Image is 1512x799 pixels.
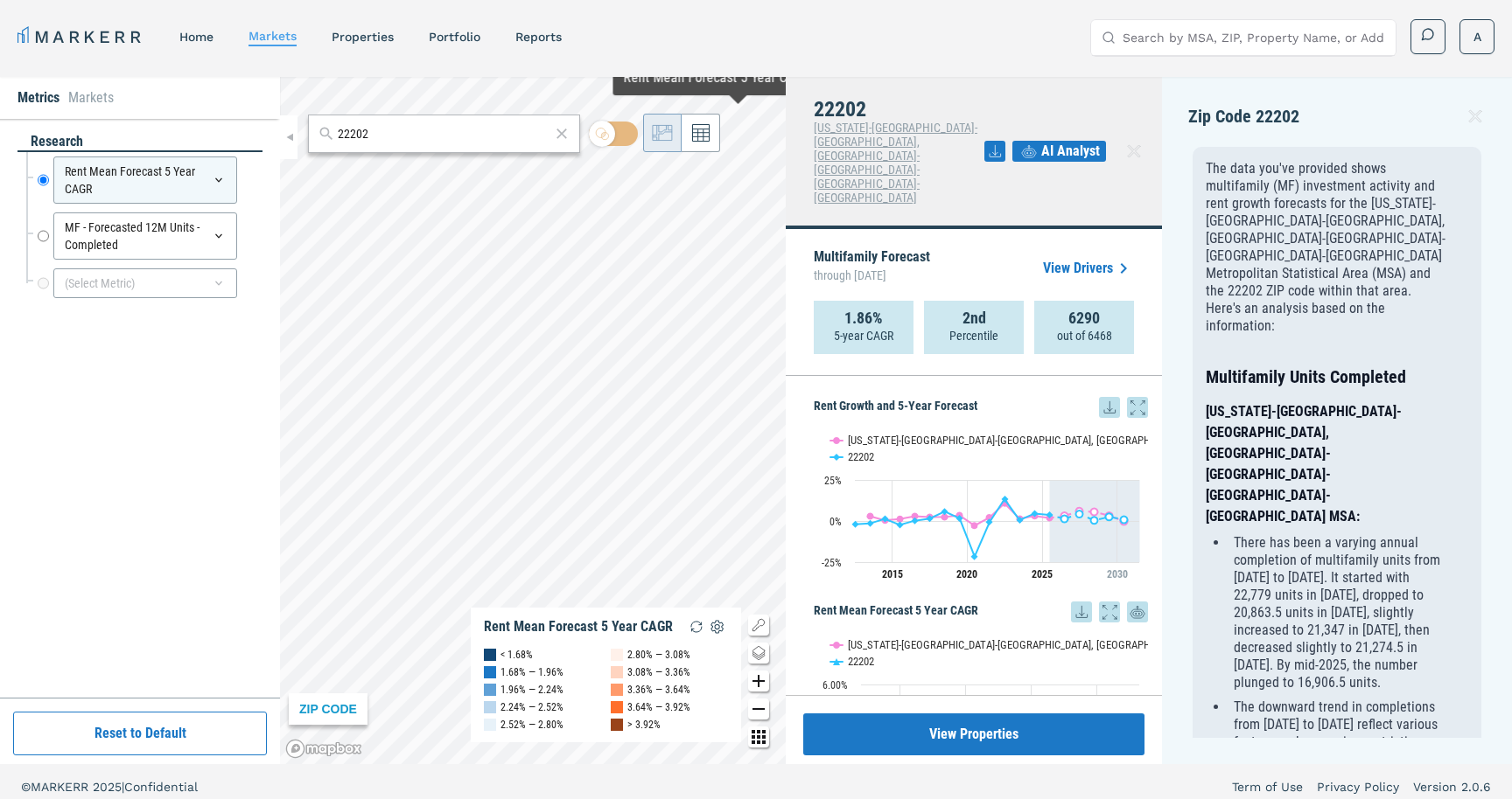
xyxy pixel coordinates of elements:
[1032,510,1039,517] path: Friday, 28 Jun, 20:00, 4.57. 22202.
[1061,511,1128,524] g: 22202, line 4 of 4 with 5 data points.
[956,568,977,580] tspan: 2020
[814,98,984,121] h4: 22202
[500,646,533,664] div: < 1.68%
[748,726,769,747] button: Other options map button
[748,615,769,636] button: Show/Hide Legend Map Button
[822,557,842,569] text: -25%
[814,601,1148,622] h5: Rent Mean Forecast 5 Year CAGR
[814,418,1148,593] div: Rent Growth and 5-Year Forecast. Highcharts interactive chart.
[1228,534,1446,691] li: There has been a varying annual completion of multifamily units from [DATE] to [DATE]. It started...
[830,628,1060,641] button: Show Washington-Arlington-Alexandria, DC-VA-MD-WV
[1123,20,1385,55] input: Search by MSA, ZIP, Property Name, or Address
[338,125,550,143] input: Search by MSA or ZIP Code
[1017,517,1024,524] path: Wednesday, 28 Jun, 20:00, 0.56. 22202.
[1206,363,1446,391] h3: Multifamily Units Completed
[1107,568,1128,580] tspan: 2030
[285,739,362,759] a: Mapbox logo
[500,716,563,733] div: 2.52% — 2.80%
[814,418,1148,593] svg: Interactive chart
[627,664,690,681] div: 3.08% — 3.36%
[1041,141,1100,162] span: AI Analyst
[1043,258,1134,279] a: View Drivers
[1317,778,1399,796] a: Privacy Policy
[31,780,93,794] span: MARKERR
[707,616,728,637] img: Settings
[927,515,934,522] path: Wednesday, 28 Jun, 20:00, 1.45. 22202.
[500,698,563,716] div: 2.24% — 2.52%
[289,693,367,725] div: ZIP CODE
[822,679,848,691] text: 6.00%
[17,132,262,152] div: research
[17,24,144,49] a: MARKERR
[332,30,394,44] a: properties
[17,87,59,108] li: Metrics
[280,77,786,764] canvas: Map
[21,780,31,794] span: ©
[53,156,237,204] div: Rent Mean Forecast 5 Year CAGR
[179,30,213,44] a: home
[1473,28,1481,45] span: A
[814,264,930,287] span: through [DATE]
[1002,496,1009,503] path: Tuesday, 28 Jun, 20:00, 13.27. 22202.
[814,397,1148,418] h5: Rent Growth and 5-Year Forecast
[1046,511,1053,518] path: Saturday, 28 Jun, 20:00, 3.67. 22202.
[1106,513,1113,520] path: Thursday, 28 Jun, 20:00, 2.53. 22202.
[1121,516,1128,523] path: Friday, 28 Jun, 20:00, 0.82. 22202.
[824,475,842,487] text: 25%
[627,681,690,698] div: 3.36% — 3.64%
[803,713,1144,755] button: View Properties
[500,681,563,698] div: 1.96% — 2.24%
[1091,517,1098,524] path: Wednesday, 28 Jun, 20:00, 0.44. 22202.
[882,568,903,580] tspan: 2015
[627,698,690,716] div: 3.64% — 3.92%
[429,30,480,44] a: Portfolio
[830,644,876,657] button: Show 22202
[1068,309,1100,327] strong: 6290
[1012,141,1106,162] button: AI Analyst
[1232,778,1303,796] a: Term of Use
[867,520,874,527] path: Friday, 28 Jun, 20:00, -1.51. 22202.
[13,712,267,755] button: Reset to Default
[1228,698,1446,786] li: The downward trend in completions from [DATE] to [DATE] reflect various factors such as zoning re...
[852,521,859,528] path: Thursday, 28 Jun, 20:00, -2.01. 22202.
[848,655,874,668] text: 22202
[1061,508,1128,525] g: Washington-Arlington-Alexandria, DC-VA-MD-WV, line 2 of 4 with 5 data points.
[829,516,842,528] text: 0%
[748,643,769,664] button: Change style map button
[882,515,889,522] path: Saturday, 28 Jun, 20:00, 1.28. 22202.
[814,250,930,287] p: Multifamily Forecast
[844,309,883,327] strong: 1.86%
[1091,508,1098,515] path: Wednesday, 28 Jun, 20:00, 5.58. Washington-Arlington-Alexandria, DC-VA-MD-WV.
[962,309,986,327] strong: 2nd
[627,646,690,664] div: 2.80% — 3.08%
[500,664,563,681] div: 1.68% — 1.96%
[484,618,673,636] div: Rent Mean Forecast 5 Year CAGR
[1188,103,1486,142] div: Zip Code 22202
[912,517,919,524] path: Tuesday, 28 Jun, 20:00, 0.18. 22202.
[627,716,661,733] div: > 3.92%
[1061,515,1068,522] path: Sunday, 28 Jun, 20:00, 1.37. 22202.
[1076,511,1083,518] path: Monday, 28 Jun, 20:00, 4.2. 22202.
[971,552,978,559] path: Sunday, 28 Jun, 20:00, -21.62. 22202.
[986,518,993,525] path: Monday, 28 Jun, 20:00, -0.67. 22202.
[834,327,893,344] p: 5-year CAGR
[53,268,237,298] div: (Select Metric)
[971,522,978,529] path: Sunday, 28 Jun, 20:00, -2.79. Washington-Arlington-Alexandria, DC-VA-MD-WV.
[624,67,852,88] div: Rent Mean Forecast 5 Year CAGR :
[897,521,904,528] path: Sunday, 28 Jun, 20:00, -2.37. 22202.
[848,434,1479,447] text: [US_STATE]-[GEOGRAPHIC_DATA]-[GEOGRAPHIC_DATA], [GEOGRAPHIC_DATA]-[GEOGRAPHIC_DATA]-[GEOGRAPHIC_D...
[941,508,948,515] path: Thursday, 28 Jun, 20:00, 5.74. 22202.
[848,450,874,463] text: 22202
[124,780,198,794] span: Confidential
[515,30,562,44] a: reports
[1206,401,1446,527] h4: [US_STATE]-[GEOGRAPHIC_DATA]-[GEOGRAPHIC_DATA], [GEOGRAPHIC_DATA]-[GEOGRAPHIC_DATA]-[GEOGRAPHIC_D...
[68,87,114,108] li: Markets
[1032,568,1053,580] tspan: 2025
[1057,327,1112,344] p: out of 6468
[686,616,707,637] img: Reload Legend
[1413,778,1491,796] a: Version 2.0.6
[53,212,237,260] div: MF - Forecasted 12M Units - Completed
[814,121,977,205] span: [US_STATE]-[GEOGRAPHIC_DATA]-[GEOGRAPHIC_DATA], [GEOGRAPHIC_DATA]-[GEOGRAPHIC_DATA]-[GEOGRAPHIC_D...
[1459,19,1494,54] button: A
[1206,160,1446,335] p: The data you've provided shows multifamily (MF) investment activity and rent growth forecasts for...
